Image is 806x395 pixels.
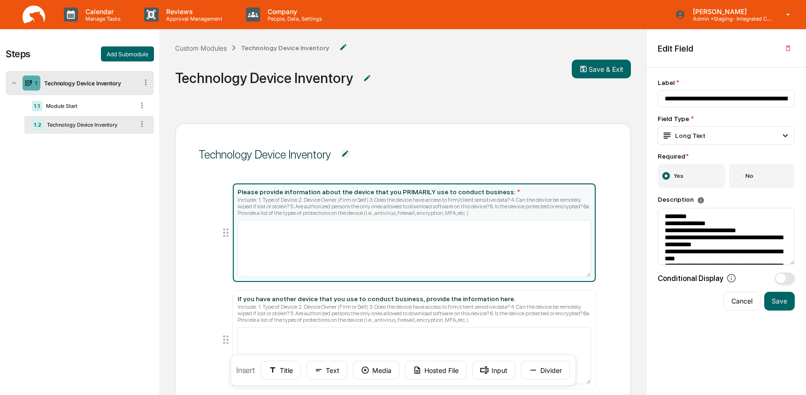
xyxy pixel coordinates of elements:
[159,8,227,15] p: Reviews
[729,164,795,188] label: No
[658,44,693,53] h2: Edit Field
[78,8,125,15] p: Calendar
[159,15,227,22] p: Approval Management
[658,115,795,122] div: Field Type
[233,290,596,389] div: If you have another device that you use to conduct business, provide the information here. Includ...
[572,60,631,78] button: Save & Exit
[521,361,570,380] button: Divider
[658,152,795,160] div: Required
[32,120,43,130] div: 1.2
[261,361,301,380] button: Title
[338,43,348,52] img: Additional Document Icon
[723,292,760,311] button: Cancel
[6,48,31,60] div: Steps
[42,103,134,109] div: Module Start
[658,273,737,283] div: Conditional Display
[43,122,134,128] div: Technology Device Inventory
[776,364,801,389] iframe: Open customer support
[658,164,725,188] label: Yes
[175,44,227,52] div: Custom Modules
[260,8,327,15] p: Company
[658,79,795,86] div: Label
[32,101,42,111] div: 1.1
[362,74,372,83] img: Additional Document Icon
[472,361,515,380] button: Input
[260,15,327,22] p: People, Data, Settings
[764,292,795,311] button: Save
[238,188,591,196] div: Please provide information about the device that you PRIMARILY use to conduct business:
[685,15,773,22] p: Admin • Staging- Integrated Compliance Advisors
[78,15,125,22] p: Manage Tasks
[307,361,347,380] button: Text
[405,361,467,380] button: Hosted File
[23,6,45,24] img: logo
[35,80,38,86] div: 1
[230,355,576,386] div: Insert
[101,46,154,61] button: Add Submodule
[238,197,591,216] div: Include: 1. Type of Device 2. Device Owner (Firm or Self) 3. Does the device have access to firm/...
[353,361,399,380] button: Media
[662,130,706,141] div: Long Text
[40,80,138,87] div: Technology Device Inventory
[238,304,591,323] div: Include: 1. Type of Device 2. Device Owner (Firm or Self) 3. Does the device have access to firm/...
[685,8,773,15] p: [PERSON_NAME]
[199,148,331,161] div: Technology Device Inventory
[233,183,596,282] div: Please provide information about the device that you PRIMARILY use to conduct business: *Include:...
[658,196,795,204] div: Description
[340,149,350,159] img: Additional Document Icon
[175,69,353,86] div: Technology Device Inventory
[241,44,329,52] div: Technology Device Inventory
[238,295,591,303] div: If you have another device that you use to conduct business, provide the information here.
